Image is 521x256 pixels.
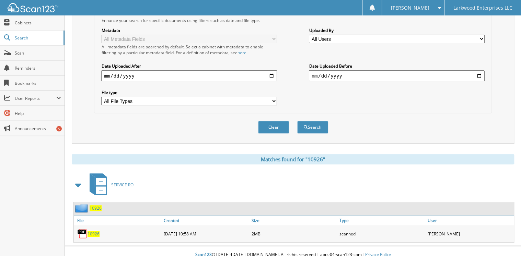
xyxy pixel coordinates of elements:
[258,121,289,133] button: Clear
[426,216,514,225] a: User
[237,50,246,56] a: here
[72,154,514,164] div: Matches found for "10926"
[15,110,61,116] span: Help
[15,80,61,86] span: Bookmarks
[15,95,56,101] span: User Reports
[101,27,277,33] label: Metadata
[15,35,60,41] span: Search
[56,126,62,131] div: 5
[90,205,102,211] a: 10926
[85,171,134,198] a: SERVICE RO
[426,227,514,241] div: [PERSON_NAME]
[74,216,162,225] a: File
[75,204,90,212] img: folder2.png
[453,6,512,10] span: Larkwood Enterprises LLC
[338,227,426,241] div: scanned
[98,18,488,23] div: Enhance your search for specific documents using filters such as date and file type.
[309,70,484,81] input: end
[101,90,277,95] label: File type
[101,44,277,56] div: All metadata fields are searched by default. Select a cabinet with metadata to enable filtering b...
[309,27,484,33] label: Uploaded By
[338,216,426,225] a: Type
[15,50,61,56] span: Scan
[15,65,61,71] span: Reminders
[101,70,277,81] input: start
[297,121,328,133] button: Search
[101,63,277,69] label: Date Uploaded After
[162,227,250,241] div: [DATE] 10:58 AM
[7,3,58,12] img: scan123-logo-white.svg
[15,20,61,26] span: Cabinets
[111,182,134,188] span: SERVICE RO
[15,126,61,131] span: Announcements
[391,6,429,10] span: [PERSON_NAME]
[487,223,521,256] iframe: Chat Widget
[250,216,338,225] a: Size
[162,216,250,225] a: Created
[309,63,484,69] label: Date Uploaded Before
[77,229,88,239] img: PDF.png
[250,227,338,241] div: 2MB
[88,231,100,237] a: 10926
